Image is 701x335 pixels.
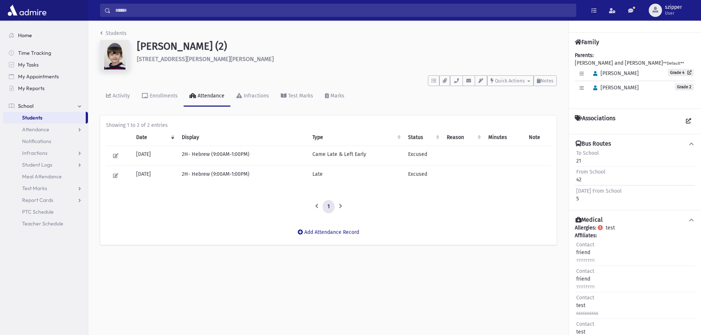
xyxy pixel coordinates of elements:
[18,61,39,68] span: My Tasks
[575,115,615,128] h4: Associations
[576,168,605,183] div: 42
[293,226,364,239] button: Add Attendance Record
[576,258,595,263] small: 1111111111
[110,150,121,161] button: Edit
[668,69,694,76] a: Grade 4
[18,50,51,56] span: Time Tracking
[3,147,88,159] a: Infractions
[22,173,62,180] span: Meal Attendance
[6,3,48,18] img: AdmirePro
[575,140,695,148] button: Bus Routes
[18,103,33,109] span: School
[682,115,695,128] a: View all Associations
[329,93,344,99] div: Marks
[3,59,88,71] a: My Tasks
[308,146,404,166] td: Came Late & Left Early
[576,188,622,194] span: [DATE] From School
[404,146,442,166] td: Excused
[576,149,599,165] div: 21
[534,75,557,86] button: Notes
[177,146,308,166] td: 2H- Hebrew (9:00AM-1:00PM)
[319,86,350,107] a: Marks
[575,52,594,58] b: Parents:
[110,170,121,181] button: Edit
[137,40,557,53] h1: [PERSON_NAME] (2)
[184,86,230,107] a: Attendance
[137,56,557,63] h6: [STREET_ADDRESS][PERSON_NAME][PERSON_NAME]
[3,194,88,206] a: Report Cards
[323,200,334,213] a: 1
[575,216,695,224] button: Medical
[177,129,308,146] th: Display
[177,166,308,186] td: 2H- Hebrew (9:00AM-1:00PM)
[132,166,177,186] td: [DATE]
[576,187,622,203] div: 5
[22,197,53,203] span: Report Cards
[22,220,63,227] span: Teacher Schedule
[18,73,59,80] span: My Appointments
[576,242,594,248] span: Contact
[576,140,611,148] h4: Bus Routes
[136,86,184,107] a: Enrollments
[665,4,682,10] span: szipper
[487,75,534,86] button: Quick Actions
[100,30,127,36] a: Students
[308,129,404,146] th: Type: activate to sort column ascending
[308,166,404,186] td: Late
[3,182,88,194] a: Test Marks
[665,10,682,16] span: User
[111,4,576,17] input: Search
[22,185,47,192] span: Test Marks
[3,218,88,229] a: Teacher Schedule
[576,311,598,316] small: 6666666666
[576,267,595,291] div: friend
[22,209,54,215] span: PTC Schedule
[100,29,127,40] nav: breadcrumb
[576,295,594,301] span: Contact
[3,124,88,135] a: Attendance
[484,129,524,146] th: Minutes
[3,171,88,182] a: Meal Attendance
[576,241,595,264] div: friend
[576,169,605,175] span: From School
[404,166,442,186] td: Excused
[576,285,595,289] small: 1111111111
[442,129,484,146] th: Reason: activate to sort column ascending
[242,93,269,99] div: Infractions
[22,126,49,133] span: Attendance
[524,129,551,146] th: Note
[196,93,224,99] div: Attendance
[675,83,694,90] span: Grade 2
[100,40,130,70] img: +bo6f8=
[111,93,130,99] div: Activity
[576,268,594,274] span: Contact
[575,39,599,46] h4: Family
[3,47,88,59] a: Time Tracking
[132,129,177,146] th: Date: activate to sort column ascending
[404,129,442,146] th: Status: activate to sort column ascending
[3,159,88,171] a: Student Logs
[22,150,47,156] span: Infractions
[100,86,136,107] a: Activity
[576,321,594,327] span: Contact
[3,71,88,82] a: My Appointments
[495,78,525,83] span: Quick Actions
[541,78,553,83] span: Notes
[3,82,88,94] a: My Reports
[22,138,51,145] span: Notifications
[590,70,639,76] span: [PERSON_NAME]
[3,100,88,112] a: School
[230,86,275,107] a: Infractions
[132,146,177,166] td: [DATE]
[275,86,319,107] a: Test Marks
[576,150,599,156] span: To School
[3,135,88,147] a: Notifications
[590,85,639,91] span: [PERSON_NAME]
[3,112,86,124] a: Students
[575,51,695,103] div: [PERSON_NAME] and [PERSON_NAME]
[3,206,88,218] a: PTC Schedule
[575,225,596,231] b: Allergies:
[18,85,45,92] span: My Reports
[18,32,32,39] span: Home
[22,161,52,168] span: Student Logs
